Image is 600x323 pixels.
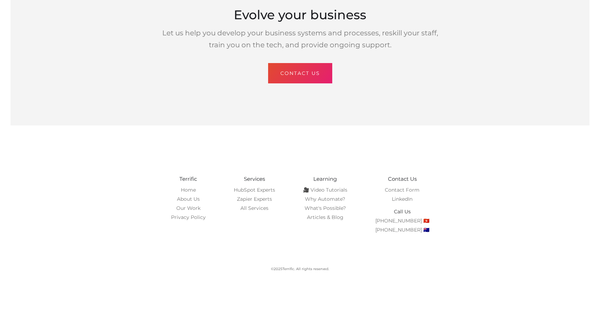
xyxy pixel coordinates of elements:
[274,267,282,271] span: 2025
[375,205,429,214] li: Call Us
[375,174,429,184] h6: Contact Us
[240,205,268,211] a: All Services
[171,214,206,220] a: Privacy Policy
[305,196,345,202] a: Why Automate?
[171,174,206,184] h6: Terrific
[474,233,600,323] iframe: Chat Widget
[181,187,196,193] a: Home
[234,174,275,184] h6: Services
[234,187,275,193] a: HubSpot Experts
[280,69,320,78] div: CONTACT US
[305,205,346,211] a: What's Possible?
[375,218,429,224] a: [PHONE_NUMBER] 🇭🇰
[375,227,429,233] a: [PHONE_NUMBER] 🇦🇺
[160,6,440,23] div: Evolve your business
[237,196,272,202] a: Zapier Experts
[303,174,347,184] h6: Learning
[268,63,332,83] a: CONTACT US
[303,187,347,193] a: 🎥 Video Tutorials
[392,196,412,202] a: LinkedIn
[385,187,420,193] a: Contact Form
[11,264,589,274] p: © Terrific. All rights reserved.
[160,27,440,51] div: Let us help you develop your business systems and processes, reskill your staff, train you on the...
[307,214,343,220] a: Articles & Blog
[177,196,200,202] a: About Us
[176,205,200,211] a: Our Work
